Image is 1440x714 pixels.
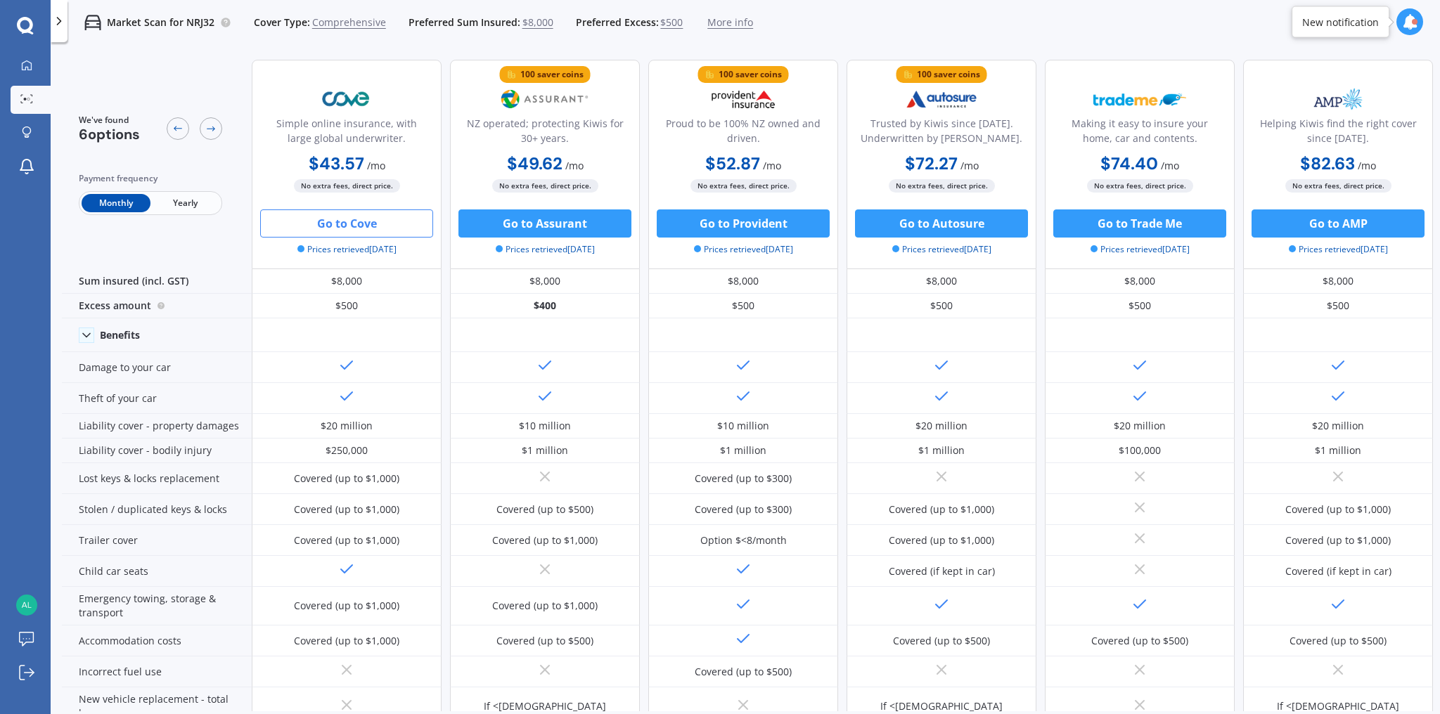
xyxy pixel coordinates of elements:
[326,443,368,457] div: $250,000
[1289,243,1388,256] span: Prices retrieved [DATE]
[62,525,252,556] div: Trailer cover
[492,599,598,613] div: Covered (up to $1,000)
[62,656,252,687] div: Incorrect fuel use
[1252,209,1425,238] button: Go to AMP
[294,472,399,486] div: Covered (up to $1,000)
[855,209,1028,238] button: Go to Autosure
[889,179,995,193] span: No extra fees, direct price.
[859,116,1024,151] div: Trusted by Kiwis since [DATE]. Underwritten by [PERSON_NAME].
[462,116,628,151] div: NZ operated; protecting Kiwis for 30+ years.
[492,533,598,547] div: Covered (up to $1,000)
[960,159,979,172] span: / mo
[904,70,913,79] img: points
[1302,15,1379,29] div: New notification
[1100,152,1158,174] b: $74.40
[720,443,766,457] div: $1 million
[507,70,517,79] img: points
[719,67,782,82] div: 100 saver coins
[695,502,792,517] div: Covered (up to $300)
[763,159,781,172] span: / mo
[892,243,991,256] span: Prices retrieved [DATE]
[62,414,252,439] div: Liability cover - property damages
[915,419,967,433] div: $20 million
[1045,269,1235,294] div: $8,000
[294,634,399,648] div: Covered (up to $1,000)
[695,472,792,486] div: Covered (up to $300)
[657,209,830,238] button: Go to Provident
[1119,443,1161,457] div: $100,000
[918,443,965,457] div: $1 million
[700,533,787,547] div: Option $<8/month
[1057,116,1223,151] div: Making it easy to insure your home, car and contents.
[1292,82,1384,117] img: AMP.webp
[79,125,140,143] span: 6 options
[62,383,252,414] div: Theft of your car
[1285,564,1391,578] div: Covered (if kept in car)
[1300,152,1355,174] b: $82.63
[79,171,222,186] div: Payment frequency
[62,587,252,625] div: Emergency towing, storage & transport
[519,419,571,433] div: $10 million
[648,269,838,294] div: $8,000
[1045,294,1235,318] div: $500
[1053,209,1226,238] button: Go to Trade Me
[150,194,219,212] span: Yearly
[297,243,397,256] span: Prices retrieved [DATE]
[705,152,760,174] b: $52.87
[889,502,994,517] div: Covered (up to $1,000)
[62,439,252,463] div: Liability cover - bodily injury
[62,352,252,383] div: Damage to your car
[1091,634,1188,648] div: Covered (up to $500)
[409,15,520,30] span: Preferred Sum Insured:
[100,329,140,342] div: Benefits
[1243,269,1433,294] div: $8,000
[697,82,790,117] img: Provident.png
[107,15,214,30] p: Market Scan for NRJ32
[62,625,252,656] div: Accommodation costs
[690,179,797,193] span: No extra fees, direct price.
[458,209,631,238] button: Go to Assurant
[847,294,1036,318] div: $500
[1277,699,1399,713] div: If <[DEMOGRAPHIC_DATA]
[1358,159,1376,172] span: / mo
[294,179,400,193] span: No extra fees, direct price.
[62,494,252,525] div: Stolen / duplicated keys & locks
[321,419,373,433] div: $20 million
[16,595,37,616] img: 8137bed357bb1e992cc5c1580a05dbc9
[496,634,593,648] div: Covered (up to $500)
[312,15,386,30] span: Comprehensive
[1285,179,1391,193] span: No extra fees, direct price.
[254,15,310,30] span: Cover Type:
[1161,159,1179,172] span: / mo
[492,179,598,193] span: No extra fees, direct price.
[1255,116,1421,151] div: Helping Kiwis find the right cover since [DATE].
[648,294,838,318] div: $500
[895,82,988,117] img: Autosure.webp
[84,14,101,31] img: car.f15378c7a67c060ca3f3.svg
[889,564,995,578] div: Covered (if kept in car)
[264,116,430,151] div: Simple online insurance, with large global underwriter.
[1285,533,1391,547] div: Covered (up to $1,000)
[252,294,442,318] div: $500
[695,665,792,679] div: Covered (up to $500)
[905,152,958,174] b: $72.27
[62,294,252,318] div: Excess amount
[880,699,1003,713] div: If <[DEMOGRAPHIC_DATA]
[450,294,640,318] div: $400
[496,243,595,256] span: Prices retrieved [DATE]
[1093,82,1186,117] img: Trademe.webp
[707,15,753,30] span: More info
[1312,419,1364,433] div: $20 million
[917,67,980,82] div: 100 saver coins
[367,159,385,172] span: / mo
[499,82,591,117] img: Assurant.png
[565,159,584,172] span: / mo
[1285,502,1391,517] div: Covered (up to $1,000)
[1315,443,1361,457] div: $1 million
[79,114,140,126] span: We've found
[522,15,553,30] span: $8,000
[576,15,659,30] span: Preferred Excess:
[522,443,568,457] div: $1 million
[62,463,252,494] div: Lost keys & locks replacement
[520,67,584,82] div: 100 saver coins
